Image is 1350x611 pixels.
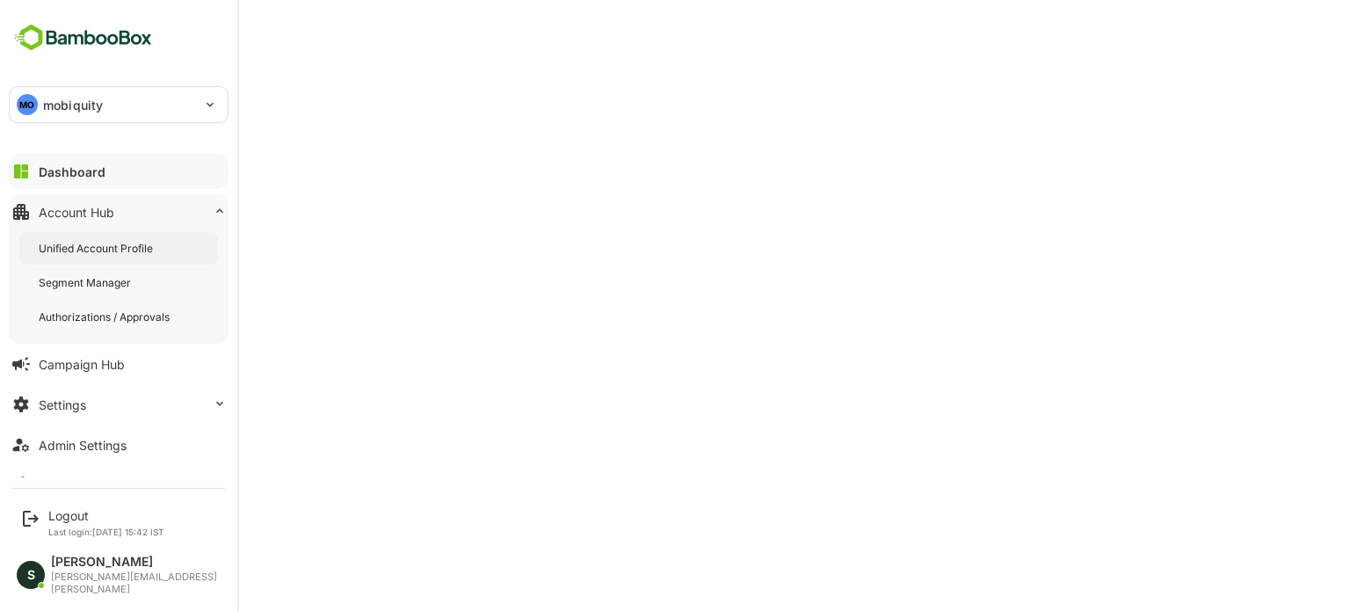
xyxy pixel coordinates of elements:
div: MOmobiquity [10,87,228,122]
button: Admin Settings [9,427,229,462]
div: Segment Manager [39,275,134,290]
div: Settings [39,397,86,412]
div: Account Hub [39,205,114,220]
button: Dashboard [9,154,229,189]
div: [PERSON_NAME][EMAIL_ADDRESS][PERSON_NAME] [51,571,220,595]
button: Campaign Hub [9,346,229,382]
img: BambooboxFullLogoMark.5f36c76dfaba33ec1ec1367b70bb1252.svg [9,21,157,55]
div: Dashboard [39,164,105,179]
div: [PERSON_NAME] [51,555,220,570]
div: Authorizations / Approvals [39,309,173,324]
div: Unified Account Profile [39,241,156,256]
p: mobiquity [43,96,103,114]
div: Admin Settings [39,438,127,453]
button: Settings [9,387,229,422]
div: Logout [48,508,164,523]
div: Campaign Hub [39,357,125,372]
p: Last login: [DATE] 15:42 IST [48,527,164,537]
button: Account Hub [9,194,229,229]
div: MO [17,94,38,115]
div: S [17,561,45,589]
